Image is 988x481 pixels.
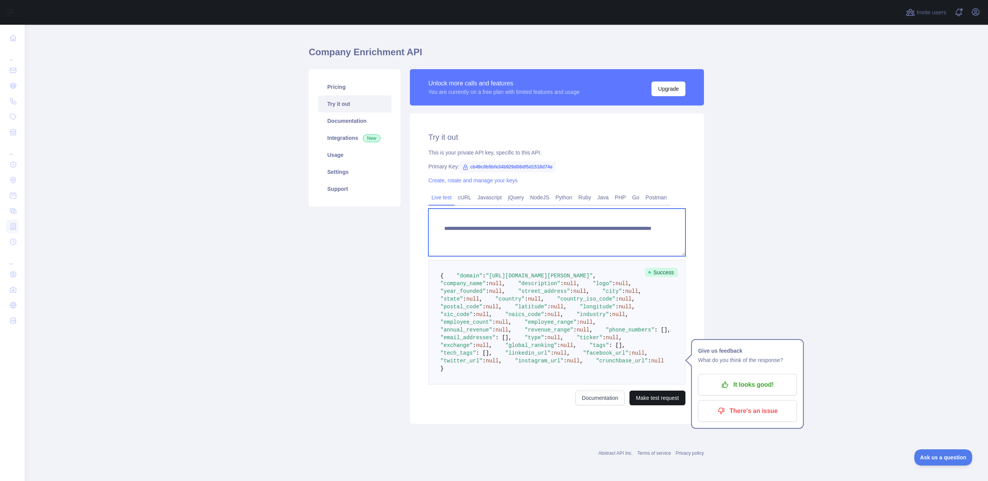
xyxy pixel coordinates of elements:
[474,191,505,204] a: Javascript
[466,296,479,302] span: null
[505,191,527,204] a: jQuery
[524,335,544,341] span: "type"
[632,350,645,356] span: null
[6,46,19,62] div: ...
[508,327,511,333] span: ,
[476,342,489,348] span: null
[492,327,495,333] span: :
[645,268,678,277] span: Success
[440,342,473,348] span: "exchange"
[428,163,685,170] div: Primary Key:
[580,304,615,310] span: "longitude"
[476,350,492,356] span: : [],
[502,280,505,287] span: ,
[544,311,547,318] span: :
[593,273,596,279] span: ,
[547,304,550,310] span: :
[486,280,489,287] span: :
[612,191,629,204] a: PHP
[612,311,625,318] span: null
[489,311,492,318] span: ,
[619,304,632,310] span: null
[515,358,563,364] span: "instagram_url"
[318,78,391,95] a: Pricing
[363,134,381,142] span: New
[580,358,583,364] span: ,
[6,141,19,156] div: ...
[505,350,551,356] span: "linkedin_url"
[698,400,797,422] button: There's an issue
[629,391,685,405] button: Make test request
[541,296,544,302] span: ,
[590,327,593,333] span: ,
[502,288,505,294] span: ,
[482,358,486,364] span: :
[590,342,609,348] span: "tags"
[606,327,655,333] span: "phone_numbers"
[318,146,391,163] a: Usage
[524,319,576,325] span: "employee_range"
[486,304,499,310] span: null
[440,335,496,341] span: "email_addresses"
[698,355,797,365] p: What do you think of the response?
[704,405,791,418] p: There's an issue
[554,350,567,356] span: null
[599,450,633,456] a: Abstract API Inc.
[489,280,502,287] span: null
[609,311,612,318] span: :
[482,273,486,279] span: :
[457,273,482,279] span: "domain"
[651,358,664,364] span: null
[629,191,643,204] a: Go
[560,342,574,348] span: null
[632,296,635,302] span: ,
[904,6,948,19] button: Invite users
[563,358,567,364] span: :
[563,280,577,287] span: null
[567,358,580,364] span: null
[440,311,473,318] span: "sic_code"
[577,327,590,333] span: null
[577,319,580,325] span: :
[6,250,19,266] div: ...
[917,8,946,17] span: Invite users
[609,342,625,348] span: : [],
[496,296,525,302] span: "country"
[596,358,648,364] span: "crunchbase_url"
[622,288,625,294] span: :
[476,311,489,318] span: null
[593,319,596,325] span: ,
[577,311,609,318] span: "industry"
[602,288,622,294] span: "city"
[518,288,570,294] span: "street_address"
[625,311,628,318] span: ,
[428,88,580,96] div: You are currently on a free plan with limited features and usage
[428,79,580,88] div: Unlock more calls and features
[486,273,593,279] span: "[URL][DOMAIN_NAME][PERSON_NAME]"
[547,335,560,341] span: null
[528,296,541,302] span: null
[455,191,474,204] a: cURL
[612,280,615,287] span: :
[318,163,391,180] a: Settings
[440,319,492,325] span: "employee_count"
[573,288,586,294] span: null
[551,350,554,356] span: :
[560,280,563,287] span: :
[459,161,555,173] span: cb49c0b5bfe34b929d08df5d1518d74e
[577,335,602,341] span: "ticker"
[632,304,635,310] span: ,
[560,311,563,318] span: ,
[440,350,476,356] span: "tech_tags"
[440,296,463,302] span: "state"
[616,280,629,287] span: null
[602,335,606,341] span: :
[704,378,791,391] p: It looks good!
[645,350,648,356] span: ,
[586,288,589,294] span: ,
[496,319,509,325] span: null
[593,280,612,287] span: "logo"
[547,311,560,318] span: null
[463,296,466,302] span: :
[496,327,509,333] span: null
